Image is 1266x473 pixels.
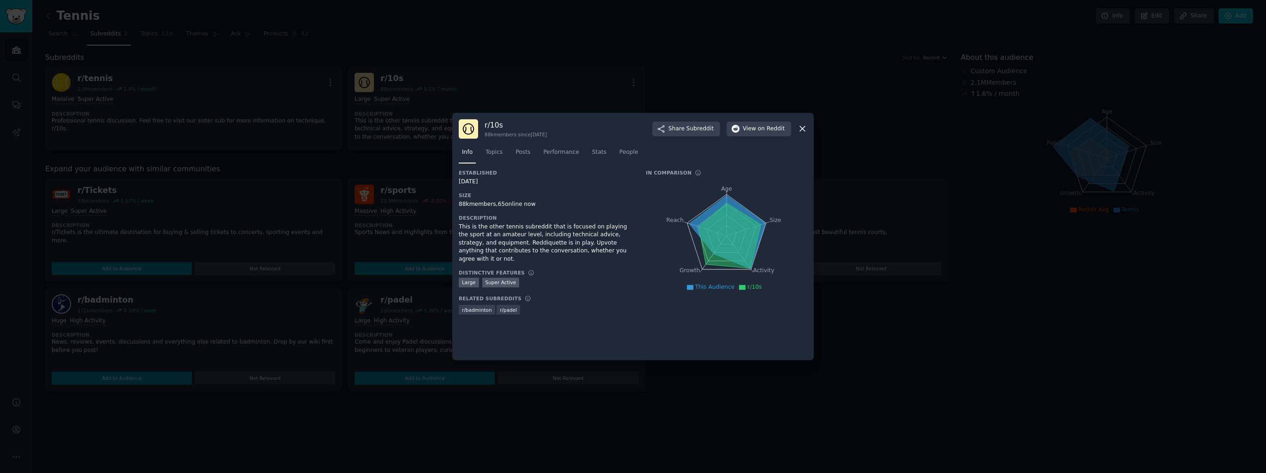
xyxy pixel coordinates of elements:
span: on Reddit [758,125,785,133]
h3: In Comparison [646,169,692,176]
a: Performance [540,145,582,164]
button: ShareSubreddit [652,122,720,136]
h3: Related Subreddits [459,295,521,302]
tspan: Age [721,186,732,192]
tspan: Growth [680,267,700,274]
div: 88k members, 65 online now [459,200,633,209]
a: Posts [512,145,533,164]
h3: Description [459,215,633,221]
tspan: Activity [753,267,775,274]
div: 88k members since [DATE] [485,131,547,138]
a: Stats [589,145,609,164]
span: Stats [592,148,606,157]
span: People [619,148,638,157]
div: Super Active [482,278,520,287]
span: r/ padel [500,307,517,313]
span: Performance [543,148,579,157]
span: Subreddit [686,125,714,133]
span: Topics [485,148,503,157]
button: Viewon Reddit [727,122,791,136]
a: People [616,145,641,164]
span: Info [462,148,473,157]
h3: Size [459,192,633,199]
a: Info [459,145,476,164]
span: Posts [515,148,530,157]
span: r/ badminton [462,307,492,313]
img: 10s [459,119,478,139]
div: [DATE] [459,178,633,186]
h3: r/ 10s [485,120,547,130]
h3: Distinctive Features [459,269,525,276]
div: This is the other tennis subreddit that is focused on playing the sport at an amateur level, incl... [459,223,633,263]
span: This Audience [695,284,735,290]
span: r/10s [747,284,762,290]
tspan: Reach [666,216,684,223]
tspan: Size [769,216,781,223]
div: Large [459,278,479,287]
span: View [743,125,785,133]
span: Share [668,125,714,133]
a: Topics [482,145,506,164]
h3: Established [459,169,633,176]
